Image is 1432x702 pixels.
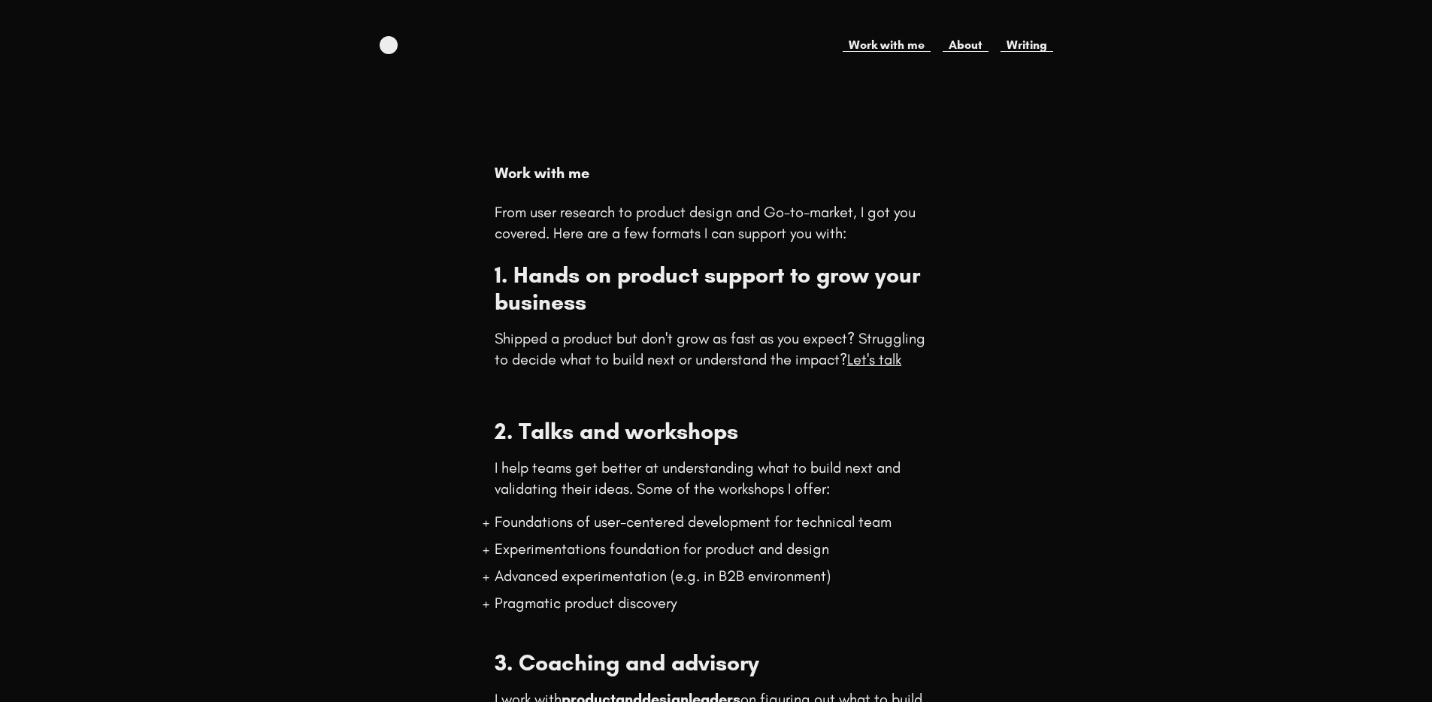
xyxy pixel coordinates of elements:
[495,262,937,316] h2: 1. Hands on product support to grow your business
[495,592,937,613] li: Pragmatic product discovery
[495,538,937,559] li: Experimentations foundation for product and design
[847,350,901,368] a: Let's talk
[843,36,931,54] a: Work with me
[495,565,937,586] li: Advanced experimentation (e.g. in B2B environment)
[943,36,988,54] a: About
[495,162,937,183] h2: Work with me
[495,328,937,370] p: Shipped a product but don't grow as fast as you expect? Struggling to decide what to build next o...
[495,201,937,244] p: From user research to product design and Go-to-market, I got you covered. Here are a few formats ...
[495,649,937,676] h3: 3. Coaching and advisory
[495,418,937,445] h3: 2. Talks and workshops
[1001,36,1053,54] a: Writing
[495,457,937,499] p: I help teams get better at understanding what to build next and validating their ideas. Some of t...
[495,511,937,532] li: Foundations of user-centered development for technical team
